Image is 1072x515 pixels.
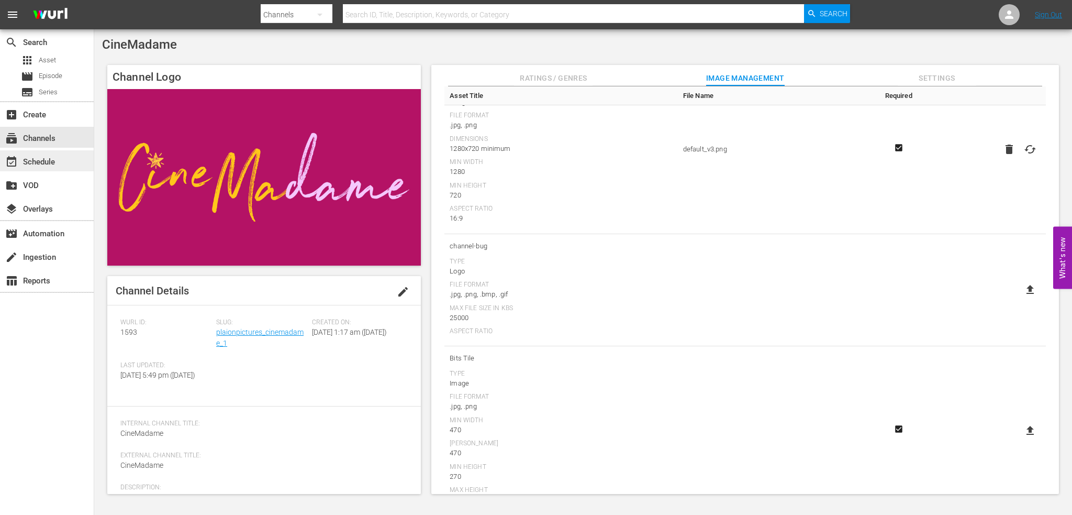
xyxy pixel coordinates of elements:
span: Asset [21,54,33,67]
span: channel-bug [450,239,672,253]
span: Bits Tile [450,352,672,365]
div: [PERSON_NAME] [450,440,672,448]
div: .jpg, .png [450,401,672,412]
img: CineMadame [107,89,421,266]
svg: Required [892,424,905,434]
span: Wurl ID: [120,319,211,327]
div: 720 [450,190,672,201]
div: 25000 [450,313,672,323]
span: Internal Channel Title: [120,420,403,428]
span: Asset [39,55,56,65]
div: Dimensions [450,135,672,144]
div: 470 [450,448,672,458]
div: Image [450,378,672,389]
div: 16:9 [450,213,672,224]
div: .jpg, .png, .bmp, .gif [450,289,672,300]
span: Channel Details [116,284,189,297]
div: 470 [450,425,672,435]
div: Aspect Ratio [450,327,672,336]
span: [DATE] 5:49 pm ([DATE]) [120,371,195,379]
span: Last Updated: [120,361,211,370]
div: File Format [450,112,672,120]
div: Max Height [450,486,672,495]
div: Logo [450,266,672,277]
div: File Format [450,281,672,289]
span: Search [5,36,18,49]
button: Search [804,4,850,23]
svg: Required [892,143,905,152]
div: Max File Size In Kbs [450,304,672,313]
div: 1280 [450,167,672,177]
div: .jpg, .png [450,120,672,130]
a: Sign Out [1035,10,1062,19]
div: 270 [450,472,672,482]
div: Min Height [450,182,672,190]
span: Create [5,108,18,121]
span: Slug: [216,319,307,327]
div: Min Width [450,158,672,167]
h4: Channel Logo [107,65,421,89]
div: Aspect Ratio [450,205,672,213]
span: Ratings / Genres [514,72,593,85]
span: Automation [5,227,18,240]
div: File Format [450,393,672,401]
span: Schedule [5,156,18,168]
span: Ingestion [5,251,18,264]
th: Asset Title [444,86,677,105]
span: 1593 [120,328,137,336]
div: Type [450,370,672,378]
span: Overlays [5,203,18,215]
img: ans4CAIJ8jUAAAAAAAAAAAAAAAAAAAAAAAAgQb4GAAAAAAAAAAAAAAAAAAAAAAAAJMjXAAAAAAAAAAAAAAAAAAAAAAAAgAT5G... [25,3,75,27]
div: 1280x720 minimum [450,144,672,154]
div: Type [450,258,672,266]
span: CineMadame [120,461,163,469]
span: Created On: [312,319,403,327]
span: VOD [5,179,18,192]
button: edit [390,279,416,304]
button: Open Feedback Widget [1053,226,1072,289]
span: CineMadame [102,37,177,52]
th: File Name [678,86,874,105]
span: menu [6,8,19,21]
span: Series [21,86,33,98]
span: [DATE] 1:17 am ([DATE]) [312,328,387,336]
th: Required [874,86,923,105]
div: Min Height [450,463,672,472]
span: edit [397,286,409,298]
span: Description: [120,484,403,492]
span: Episode [39,71,62,81]
span: Search [820,4,847,23]
span: External Channel Title: [120,452,403,460]
span: Channels [5,132,18,145]
a: plaionpictures_cinemadame_1 [216,328,304,347]
div: Min Width [450,417,672,425]
span: Image Management [706,72,785,85]
span: Reports [5,275,18,287]
td: default_v3.png [678,65,874,234]
span: Episode [21,70,33,83]
span: Settings [898,72,976,85]
span: CineMadame [120,429,163,437]
span: Series [39,87,58,97]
